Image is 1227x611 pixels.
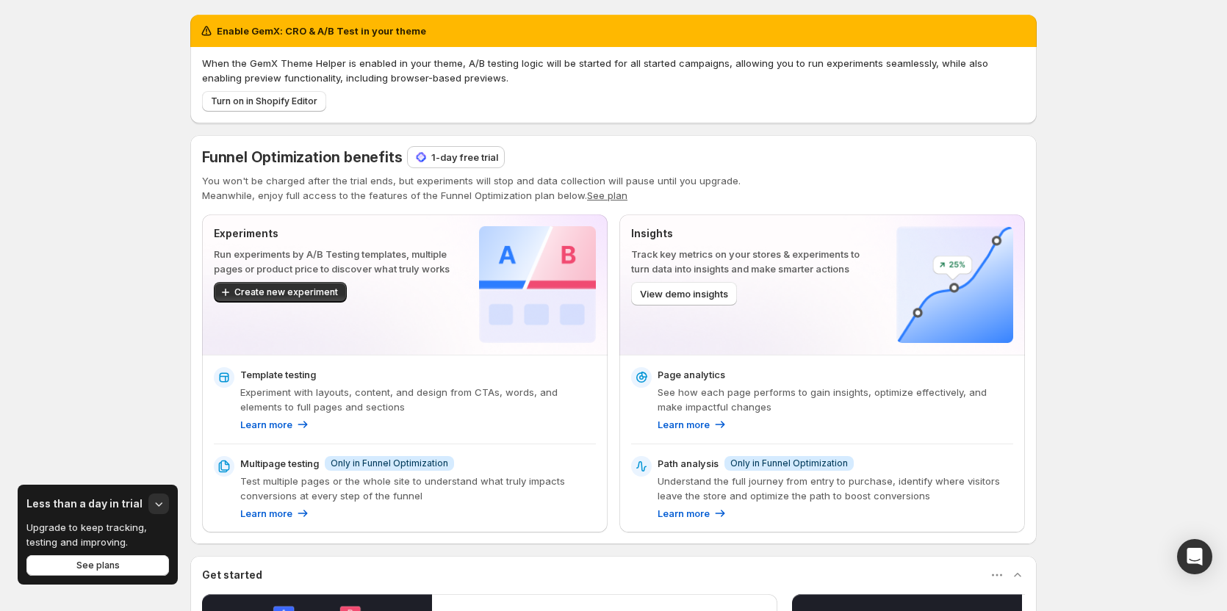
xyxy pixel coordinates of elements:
[26,496,143,511] h3: Less than a day in trial
[214,247,456,276] p: Run experiments by A/B Testing templates, multiple pages or product price to discover what truly ...
[234,286,338,298] span: Create new experiment
[217,23,426,38] h2: Enable GemX: CRO & A/B Test in your theme
[240,385,596,414] p: Experiment with layouts, content, and design from CTAs, words, and elements to full pages and sec...
[431,150,498,164] p: 1-day free trial
[240,506,292,521] p: Learn more
[214,282,347,303] button: Create new experiment
[202,56,1025,85] p: When the GemX Theme Helper is enabled in your theme, A/B testing logic will be started for all st...
[631,282,737,305] button: View demo insights
[240,506,310,521] a: Learn more
[730,458,848,469] span: Only in Funnel Optimization
[658,474,1013,503] p: Understand the full journey from entry to purchase, identify where visitors leave the store and o...
[631,226,873,241] p: Insights
[202,173,1025,188] p: You won't be charged after the trial ends, but experiments will stop and data collection will pau...
[479,226,596,343] img: Experiments
[202,568,262,582] h3: Get started
[658,506,727,521] a: Learn more
[240,456,319,471] p: Multipage testing
[640,286,728,301] span: View demo insights
[1177,539,1212,574] div: Open Intercom Messenger
[414,150,428,164] img: 1-day free trial
[202,91,326,112] button: Turn on in Shopify Editor
[658,506,710,521] p: Learn more
[26,555,169,576] button: See plans
[896,226,1013,343] img: Insights
[211,95,317,107] span: Turn on in Shopify Editor
[658,417,727,432] a: Learn more
[240,474,596,503] p: Test multiple pages or the whole site to understand what truly impacts conversions at every step ...
[658,367,725,382] p: Page analytics
[202,148,402,166] span: Funnel Optimization benefits
[202,188,1025,203] p: Meanwhile, enjoy full access to the features of the Funnel Optimization plan below.
[240,417,292,432] p: Learn more
[658,385,1013,414] p: See how each page performs to gain insights, optimize effectively, and make impactful changes
[631,247,873,276] p: Track key metrics on your stores & experiments to turn data into insights and make smarter actions
[658,456,719,471] p: Path analysis
[658,417,710,432] p: Learn more
[240,417,310,432] a: Learn more
[587,189,627,201] button: See plan
[214,226,456,241] p: Experiments
[76,560,120,571] span: See plans
[26,520,169,549] p: Upgrade to keep tracking, testing and improving.
[331,458,448,469] span: Only in Funnel Optimization
[240,367,316,382] p: Template testing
